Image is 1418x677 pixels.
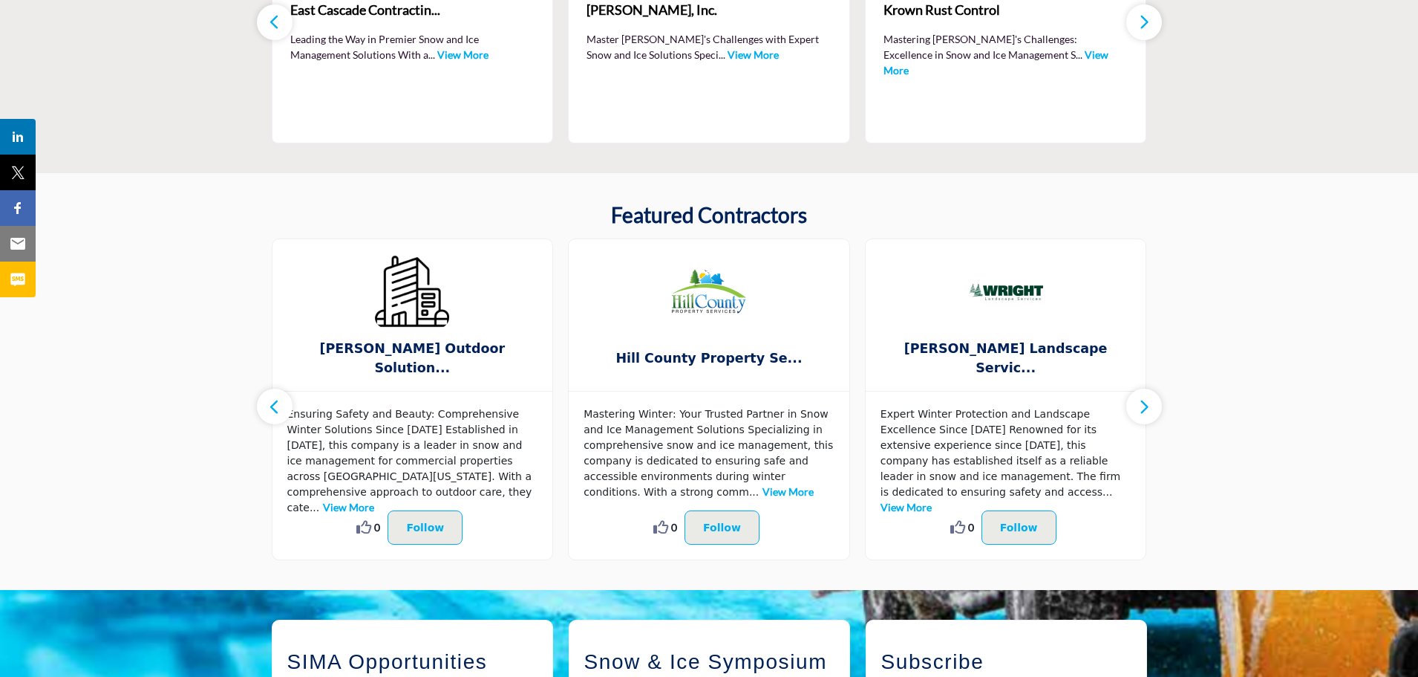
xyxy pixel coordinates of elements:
p: Follow [703,519,741,537]
p: Follow [406,519,444,537]
span: ... [749,486,759,498]
p: Ensuring Safety and Beauty: Comprehensive Winter Solutions Since [DATE] Established in [DATE], th... [287,406,538,516]
a: Hill County Property Se... [569,339,849,378]
span: Hill County Property Se... [591,349,827,368]
p: Mastering [PERSON_NAME]'s Challenges: Excellence in Snow and Ice Management S [883,31,1128,61]
b: Wright Outdoor Solutions [295,339,531,378]
a: View More [323,501,374,514]
span: ... [719,48,725,61]
a: View More [728,48,779,61]
img: Hill County Property Services [672,254,746,328]
button: Follow [685,511,759,545]
span: 0 [968,519,974,535]
h2: Featured Contractors [611,203,807,228]
button: Follow [388,511,463,545]
span: [PERSON_NAME] Landscape Servic... [888,339,1124,378]
p: Expert Winter Protection and Landscape Excellence Since [DATE] Renowned for its extensive experie... [880,406,1131,516]
b: Hill County Property Services [591,339,827,378]
img: Wright Landscape Services [969,254,1043,328]
button: Follow [981,511,1056,545]
span: ... [310,502,319,514]
a: View More [762,485,814,498]
span: 0 [671,519,677,535]
span: 0 [374,519,380,535]
span: ... [1076,48,1082,61]
p: Mastering Winter: Your Trusted Partner in Snow and Ice Management Solutions Specializing in compr... [584,406,834,500]
p: Follow [1000,519,1038,537]
p: Leading the Way in Premier Snow and Ice Management Solutions With a [290,31,535,61]
a: [PERSON_NAME] Landscape Servic... [866,339,1146,378]
p: Master [PERSON_NAME]'s Challenges with Expert Snow and Ice Solutions Speci [587,31,831,61]
a: View More [880,501,932,514]
a: View More [437,48,489,61]
a: [PERSON_NAME] Outdoor Solution... [272,339,553,378]
span: ... [1102,486,1112,498]
span: ... [428,48,435,61]
b: Wright Landscape Services [888,339,1124,378]
span: [PERSON_NAME] Outdoor Solution... [295,339,531,378]
img: Wright Outdoor Solutions [375,254,449,328]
